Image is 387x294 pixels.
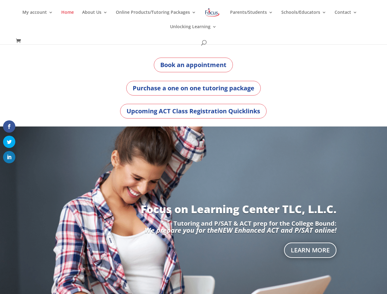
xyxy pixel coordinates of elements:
a: Unlocking Learning [170,24,217,39]
a: About Us [82,10,108,24]
a: My account [22,10,53,24]
em: NEW Enhanced ACT and P/SAT online! [218,225,336,235]
a: Home [61,10,74,24]
a: Schools/Educators [281,10,326,24]
a: Purchase a one on one tutoring package [126,81,261,96]
a: Book an appointment [154,58,233,72]
img: Focus on Learning [204,7,220,18]
a: Contact [335,10,357,24]
p: Tutoring and P/SAT & ACT prep for the College Bound: [51,221,337,227]
a: Online Products/Tutoring Packages [116,10,196,24]
em: We prepare you for the [145,225,218,235]
a: Focus on Learning Center TLC, L.L.C. [141,202,336,216]
a: Parents/Students [230,10,273,24]
a: Learn More [284,243,336,258]
a: Upcoming ACT Class Registration Quicklinks [120,104,267,119]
